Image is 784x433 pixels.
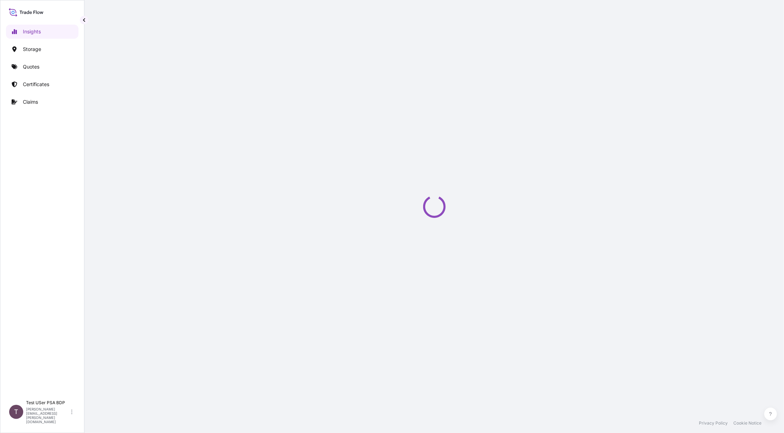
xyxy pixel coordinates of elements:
p: Test USer PSA BDP [26,400,70,406]
p: Claims [23,98,38,105]
a: Cookie Notice [733,420,761,426]
a: Insights [6,25,78,39]
a: Privacy Policy [699,420,728,426]
p: [PERSON_NAME][EMAIL_ADDRESS][PERSON_NAME][DOMAIN_NAME] [26,407,70,424]
p: Quotes [23,63,39,70]
a: Quotes [6,60,78,74]
a: Storage [6,42,78,56]
p: Insights [23,28,41,35]
p: Certificates [23,81,49,88]
a: Claims [6,95,78,109]
a: Certificates [6,77,78,91]
span: T [14,408,18,415]
p: Storage [23,46,41,53]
